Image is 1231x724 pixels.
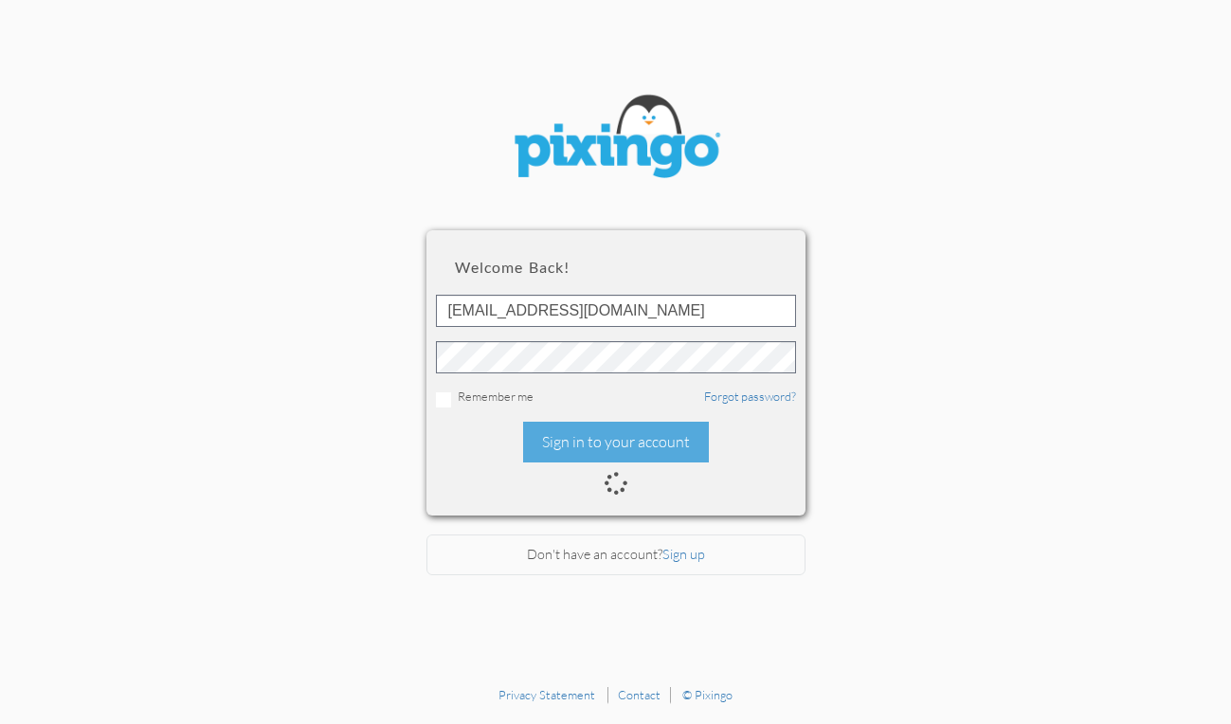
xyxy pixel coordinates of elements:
[455,259,777,276] h2: Welcome back!
[662,546,705,562] a: Sign up
[502,85,730,192] img: pixingo logo
[436,388,796,407] div: Remember me
[498,687,595,702] a: Privacy Statement
[436,295,796,327] input: ID or Email
[618,687,661,702] a: Contact
[682,687,733,702] a: © Pixingo
[523,422,709,462] div: Sign in to your account
[704,389,796,404] a: Forgot password?
[426,534,806,575] div: Don't have an account?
